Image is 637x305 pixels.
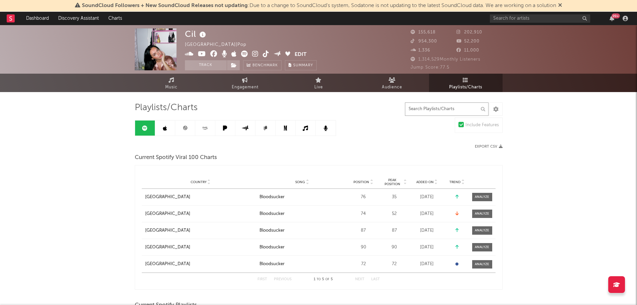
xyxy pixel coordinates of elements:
[257,278,267,281] button: First
[145,261,256,268] a: [GEOGRAPHIC_DATA]
[145,211,190,217] div: [GEOGRAPHIC_DATA]
[348,194,379,201] div: 76
[355,278,364,281] button: Next
[259,261,345,268] a: Bloodsucker
[274,278,292,281] button: Previous
[382,178,403,186] span: Peak Position
[185,41,254,49] div: [GEOGRAPHIC_DATA] | Pop
[185,60,227,70] button: Track
[348,211,379,217] div: 74
[405,102,489,116] input: Search Playlists/Charts
[348,227,379,234] div: 87
[295,51,307,59] button: Edit
[317,278,321,281] span: to
[145,194,256,201] a: [GEOGRAPHIC_DATA]
[252,62,278,70] span: Benchmark
[382,244,407,251] div: 90
[135,74,208,92] a: Music
[416,180,434,184] span: Added On
[410,227,444,234] div: [DATE]
[259,227,285,234] div: Bloodsucker
[456,48,479,53] span: 11,000
[232,83,258,91] span: Engagement
[314,83,323,91] span: Live
[145,244,190,251] div: [GEOGRAPHIC_DATA]
[145,244,256,251] a: [GEOGRAPHIC_DATA]
[145,194,190,201] div: [GEOGRAPHIC_DATA]
[429,74,503,92] a: Playlists/Charts
[610,16,614,21] button: 99+
[191,180,207,184] span: Country
[612,13,620,18] div: 99 +
[145,211,256,217] a: [GEOGRAPHIC_DATA]
[243,60,282,70] a: Benchmark
[475,145,503,149] button: Export CSV
[259,194,285,201] div: Bloodsucker
[259,194,345,201] a: Bloodsucker
[411,57,481,62] span: 1,314,529 Monthly Listeners
[465,121,499,129] div: Include Features
[135,104,198,112] span: Playlists/Charts
[411,48,430,53] span: 1,336
[145,227,190,234] div: [GEOGRAPHIC_DATA]
[449,180,460,184] span: Trend
[348,244,379,251] div: 90
[410,244,444,251] div: [DATE]
[410,194,444,201] div: [DATE]
[305,276,342,284] div: 1 5 5
[382,227,407,234] div: 87
[293,64,313,67] span: Summary
[410,211,444,217] div: [DATE]
[325,278,329,281] span: of
[259,244,285,251] div: Bloodsucker
[456,39,480,44] span: 52,200
[411,30,436,34] span: 155,618
[411,39,437,44] span: 954,300
[449,83,482,91] span: Playlists/Charts
[104,12,127,25] a: Charts
[371,278,380,281] button: Last
[410,261,444,268] div: [DATE]
[355,74,429,92] a: Audience
[82,3,556,8] span: : Due to a change to SoundCloud's system, Sodatone is not updating to the latest SoundCloud data....
[348,261,379,268] div: 72
[411,65,449,70] span: Jump Score: 77.5
[259,211,285,217] div: Bloodsucker
[558,3,562,8] span: Dismiss
[259,261,285,268] div: Bloodsucker
[165,83,178,91] span: Music
[185,28,208,40] div: Cil
[490,14,590,23] input: Search for artists
[82,3,248,8] span: SoundCloud Followers + New SoundCloud Releases not updating
[295,180,305,184] span: Song
[353,180,369,184] span: Position
[382,261,407,268] div: 72
[259,227,345,234] a: Bloodsucker
[382,211,407,217] div: 52
[208,74,282,92] a: Engagement
[382,194,407,201] div: 35
[456,30,482,34] span: 202,910
[382,83,402,91] span: Audience
[285,60,317,70] button: Summary
[145,227,256,234] a: [GEOGRAPHIC_DATA]
[259,211,345,217] a: Bloodsucker
[21,12,54,25] a: Dashboard
[145,261,190,268] div: [GEOGRAPHIC_DATA]
[135,154,217,162] span: Current Spotify Viral 100 Charts
[54,12,104,25] a: Discovery Assistant
[282,74,355,92] a: Live
[259,244,345,251] a: Bloodsucker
